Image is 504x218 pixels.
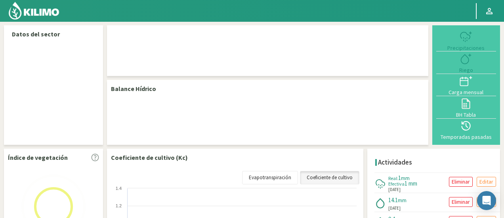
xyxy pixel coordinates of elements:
[449,197,473,207] button: Eliminar
[436,96,496,118] button: BH Tabla
[452,177,470,186] p: Eliminar
[439,112,494,118] div: BH Tabla
[398,174,401,182] span: 1
[116,203,122,208] text: 1.2
[436,119,496,141] button: Temporadas pasadas
[477,197,496,207] button: Editar
[439,89,494,95] div: Carga mensual
[8,153,68,162] p: Índice de vegetación
[452,197,470,207] p: Eliminar
[439,67,494,73] div: Riego
[439,134,494,140] div: Temporadas pasadas
[242,171,298,184] a: Evapotranspiración
[12,29,95,39] p: Datos del sector
[111,153,188,162] p: Coeficiente de cultivo (Kc)
[388,175,398,181] span: Real:
[449,177,473,187] button: Eliminar
[436,29,496,51] button: Precipitaciones
[116,186,122,191] text: 1.4
[300,171,359,184] a: Coeficiente de cultivo
[405,180,417,187] span: 1 mm
[436,74,496,96] button: Carga mensual
[401,174,410,182] span: mm
[398,197,407,204] span: mm
[436,51,496,74] button: Riego
[388,181,405,187] span: Efectiva
[8,1,60,20] img: Kilimo
[388,205,401,212] span: [DATE]
[479,177,493,186] p: Editar
[388,196,398,204] span: 14.1
[388,186,401,193] span: [DATE]
[477,191,496,210] div: Open Intercom Messenger
[378,159,412,166] h4: Actividades
[111,84,156,93] p: Balance Hídrico
[439,45,494,51] div: Precipitaciones
[477,177,496,187] button: Editar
